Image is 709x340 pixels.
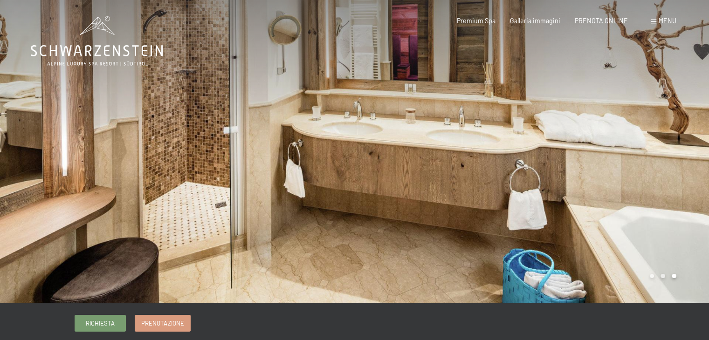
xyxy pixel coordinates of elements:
[659,17,676,25] span: Menu
[141,319,184,327] span: Prenotazione
[86,319,115,327] span: Richiesta
[75,315,125,331] a: Richiesta
[457,17,496,25] a: Premium Spa
[575,17,628,25] a: PRENOTA ONLINE
[135,315,190,331] a: Prenotazione
[510,17,560,25] a: Galleria immagini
